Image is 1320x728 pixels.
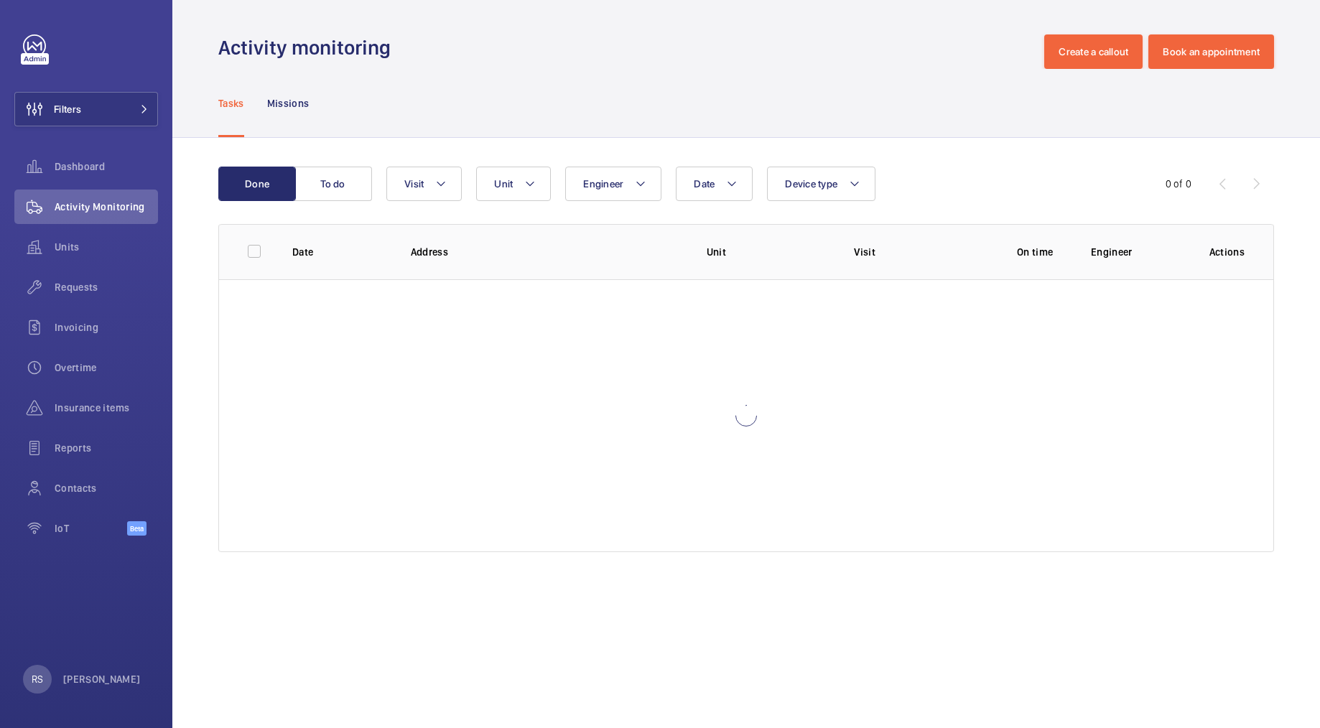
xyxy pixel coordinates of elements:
p: Actions [1209,245,1245,259]
span: Contacts [55,481,158,495]
span: Activity Monitoring [55,200,158,214]
span: Insurance items [55,401,158,415]
p: On time [1002,245,1068,259]
button: Done [218,167,296,201]
button: Date [676,167,753,201]
button: Filters [14,92,158,126]
span: Engineer [583,178,623,190]
span: Visit [404,178,424,190]
p: RS [32,672,43,686]
span: IoT [55,521,127,536]
p: Date [292,245,388,259]
button: Unit [476,167,551,201]
span: Reports [55,441,158,455]
p: [PERSON_NAME] [63,672,141,686]
button: Device type [767,167,875,201]
span: Invoicing [55,320,158,335]
span: Date [694,178,715,190]
p: Unit [707,245,832,259]
p: Address [411,245,684,259]
h1: Activity monitoring [218,34,399,61]
span: Filters [54,102,81,116]
span: Overtime [55,360,158,375]
span: Dashboard [55,159,158,174]
button: Visit [386,167,462,201]
p: Engineer [1091,245,1186,259]
span: Unit [494,178,513,190]
button: Engineer [565,167,661,201]
span: Device type [785,178,837,190]
button: To do [294,167,372,201]
p: Visit [854,245,979,259]
button: Book an appointment [1148,34,1274,69]
span: Beta [127,521,147,536]
button: Create a callout [1044,34,1143,69]
div: 0 of 0 [1166,177,1191,191]
p: Missions [267,96,310,111]
span: Units [55,240,158,254]
span: Requests [55,280,158,294]
p: Tasks [218,96,244,111]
